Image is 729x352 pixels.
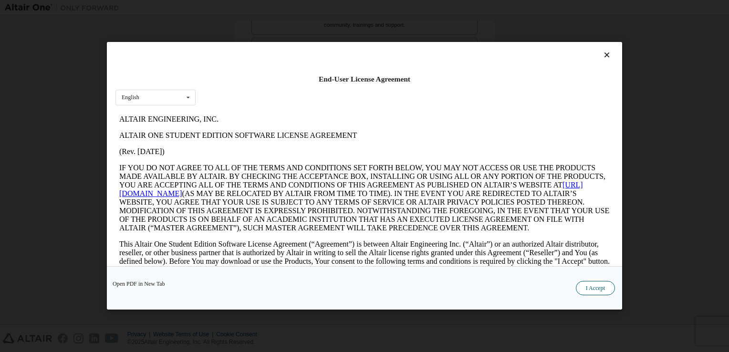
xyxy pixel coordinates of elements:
[113,281,165,287] a: Open PDF in New Tab
[576,281,615,296] button: I Accept
[115,74,614,84] div: End-User License Agreement
[4,20,494,29] p: ALTAIR ONE STUDENT EDITION SOFTWARE LICENSE AGREEMENT
[4,52,494,121] p: IF YOU DO NOT AGREE TO ALL OF THE TERMS AND CONDITIONS SET FORTH BELOW, YOU MAY NOT ACCESS OR USE...
[4,4,494,12] p: ALTAIR ENGINEERING, INC.
[4,129,494,163] p: This Altair One Student Edition Software License Agreement (“Agreement”) is between Altair Engine...
[4,36,494,45] p: (Rev. [DATE])
[122,95,139,101] div: English
[4,70,468,86] a: [URL][DOMAIN_NAME]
